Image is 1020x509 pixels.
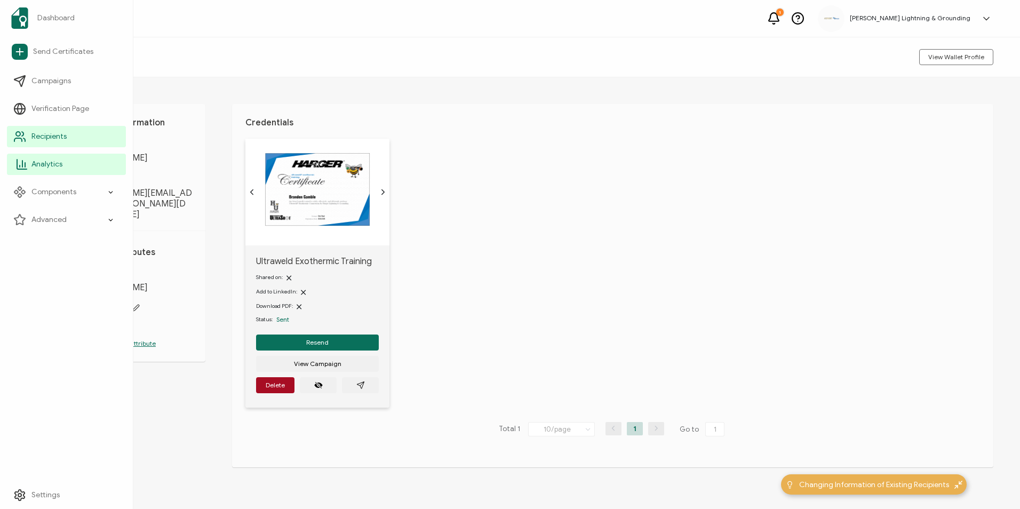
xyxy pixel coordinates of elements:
[80,174,192,182] span: E-MAIL:
[31,187,76,197] span: Components
[7,3,126,33] a: Dashboard
[80,247,192,258] h1: Custom Attributes
[7,39,126,64] a: Send Certificates
[7,126,126,147] a: Recipients
[776,9,784,16] div: 1
[499,422,520,437] span: Total 1
[31,131,67,142] span: Recipients
[80,153,192,163] span: [PERSON_NAME]
[306,339,329,346] span: Resend
[256,335,379,351] button: Resend
[919,49,993,65] button: View Wallet Profile
[256,288,297,295] span: Add to LinkedIn:
[7,154,126,175] a: Analytics
[7,98,126,120] a: Verification Page
[31,159,62,170] span: Analytics
[850,14,970,22] h5: [PERSON_NAME] Lightning & Grounding
[266,382,285,388] span: Delete
[80,268,192,277] span: Trainer Name
[7,70,126,92] a: Campaigns
[928,54,984,60] span: View Wallet Profile
[799,479,949,490] span: Changing Information of Existing Recipients
[256,356,379,372] button: View Campaign
[31,214,67,225] span: Advanced
[276,315,289,323] span: Sent
[256,377,294,393] button: Delete
[356,381,365,389] ion-icon: paper plane outline
[256,315,273,324] span: Status:
[80,339,192,348] p: Add another attribute
[7,484,126,506] a: Settings
[314,381,323,389] ion-icon: eye off
[80,282,192,293] span: [PERSON_NAME]
[256,256,379,267] span: Ultraweld Exothermic Training
[80,139,192,147] span: FULL NAME:
[256,274,283,281] span: Shared on:
[954,481,962,489] img: minimize-icon.svg
[823,17,839,20] img: aadcaf15-e79d-49df-9673-3fc76e3576c2.png
[31,76,71,86] span: Campaigns
[31,490,60,500] span: Settings
[528,422,595,436] input: Select
[245,117,980,128] h1: Credentials
[80,317,192,328] span: [DATE]
[256,303,293,309] span: Download PDF:
[33,46,93,57] span: Send Certificates
[37,13,75,23] span: Dashboard
[248,188,256,196] ion-icon: chevron back outline
[31,104,89,114] span: Verification Page
[680,422,727,437] span: Go to
[80,304,192,312] span: Expiration Date
[80,117,192,128] h1: Personal Information
[379,188,387,196] ion-icon: chevron forward outline
[967,458,1020,509] iframe: Chat Widget
[294,361,341,367] span: View Campaign
[627,422,643,435] li: 1
[80,188,192,220] span: [PERSON_NAME][EMAIL_ADDRESS][PERSON_NAME][DOMAIN_NAME]
[11,7,28,29] img: sertifier-logomark-colored.svg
